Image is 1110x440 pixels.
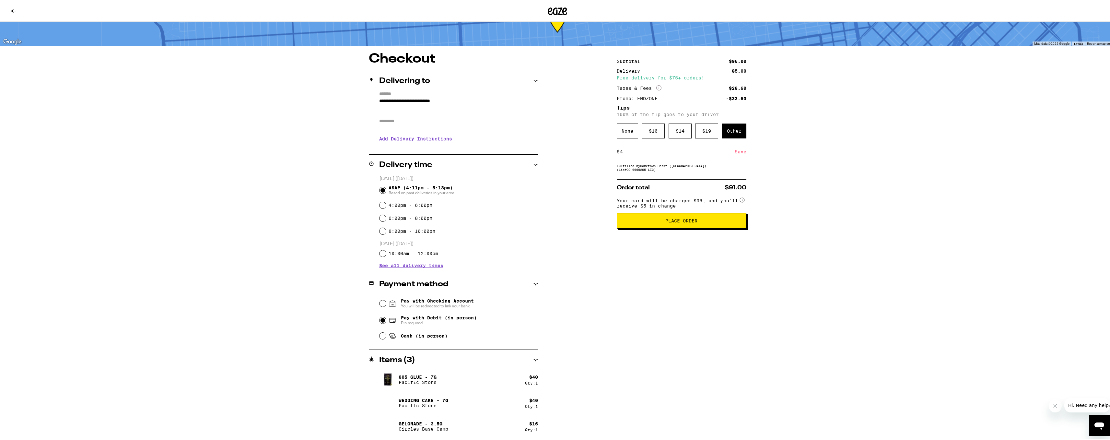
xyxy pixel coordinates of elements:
[379,130,538,145] h3: Add Delivery Instructions
[2,37,23,45] a: Open this area in Google Maps (opens a new window)
[617,212,746,228] button: Place Order
[726,95,746,100] div: -$33.60
[617,163,746,171] div: Fulfilled by Hometown Heart ([GEOGRAPHIC_DATA]) (Lic# C9-0000295-LIC )
[399,402,448,407] p: Pacific Stone
[369,52,538,65] h1: Checkout
[399,374,437,379] p: 805 Glue - 7g
[379,145,538,150] p: We'll contact you at [PHONE_NUMBER] when we arrive
[729,58,746,63] div: $96.00
[1073,41,1083,45] a: Terms
[401,314,477,319] span: Pay with Debit (in person)
[729,85,746,89] div: $28.60
[617,58,645,63] div: Subtotal
[379,355,415,363] h2: Items ( 3 )
[617,111,746,116] p: 100% of the tip goes to your driver
[1049,398,1062,411] iframe: Close message
[617,184,650,190] span: Order total
[529,397,538,402] div: $ 40
[379,279,448,287] h2: Payment method
[399,397,448,402] p: Wedding Cake - 7g
[525,427,538,431] div: Qty: 1
[620,148,735,154] input: 0
[399,379,437,384] p: Pacific Stone
[379,370,397,388] img: 805 Glue - 7g
[379,393,397,411] img: Wedding Cake - 7g
[389,228,435,233] label: 8:00pm - 10:00pm
[617,75,746,79] div: Free delivery for $75+ orders!
[401,303,474,308] span: You will be redirected to link your bank
[617,68,645,72] div: Delivery
[1064,397,1110,411] iframe: Message from company
[1034,41,1069,44] span: Map data ©2025 Google
[401,297,474,308] span: Pay with Checking Account
[401,332,448,338] span: Cash (in person)
[389,250,438,255] label: 10:00am - 12:00pm
[380,175,538,181] p: [DATE] ([DATE])
[617,84,661,90] div: Taxes & Fees
[669,123,692,137] div: $ 14
[389,189,454,195] span: Based on past deliveries in your area
[1089,414,1110,435] iframe: Button to launch messaging window
[642,123,665,137] div: $ 10
[379,262,443,267] button: See all delivery times
[4,5,47,10] span: Hi. Need any help?
[617,195,739,208] span: Your card will be charged $96, and you’ll receive $5 in change
[379,416,397,434] img: Gelonade - 3.5g
[695,123,718,137] div: $ 19
[379,76,430,84] h2: Delivering to
[529,420,538,425] div: $ 16
[725,184,746,190] span: $91.00
[389,184,454,195] span: ASAP (4:11pm - 5:13pm)
[722,123,746,137] div: Other
[529,374,538,379] div: $ 40
[2,37,23,45] img: Google
[399,425,448,431] p: Circles Base Camp
[401,319,477,325] span: Pin required
[617,95,662,100] div: Promo: ENDZONE
[380,240,538,246] p: [DATE] ([DATE])
[379,160,432,168] h2: Delivery time
[617,123,638,137] div: None
[389,215,432,220] label: 6:00pm - 8:00pm
[617,144,620,158] div: $
[735,144,746,158] div: Save
[389,202,432,207] label: 4:00pm - 6:00pm
[549,12,566,37] div: 52-114 min
[525,380,538,384] div: Qty: 1
[525,403,538,408] div: Qty: 1
[665,218,697,222] span: Place Order
[617,104,746,110] h5: Tips
[399,420,448,425] p: Gelonade - 3.5g
[732,68,746,72] div: $5.00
